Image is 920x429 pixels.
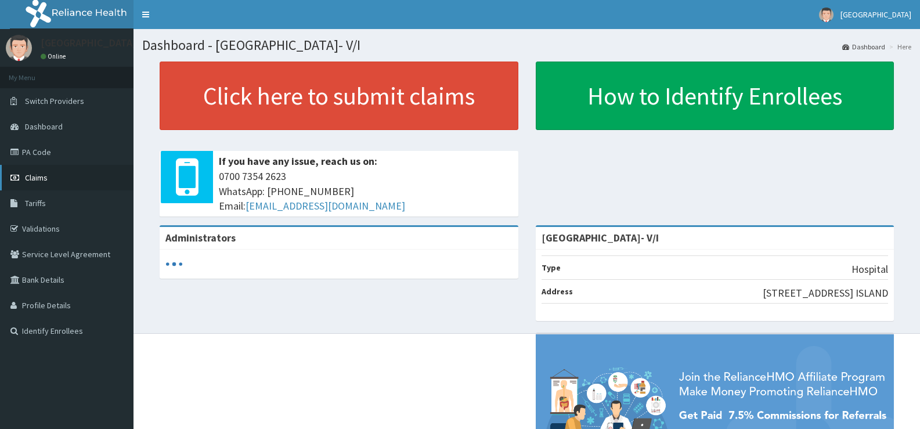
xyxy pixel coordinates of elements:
li: Here [886,42,911,52]
a: Online [41,52,68,60]
span: Tariffs [25,198,46,208]
h1: Dashboard - [GEOGRAPHIC_DATA]- V/I [142,38,911,53]
img: User Image [6,35,32,61]
b: Administrators [165,231,236,244]
strong: [GEOGRAPHIC_DATA]- V/I [542,231,659,244]
b: Type [542,262,561,273]
p: [STREET_ADDRESS] ISLAND [763,286,888,301]
a: Dashboard [842,42,885,52]
a: How to Identify Enrollees [536,62,894,130]
span: Switch Providers [25,96,84,106]
svg: audio-loading [165,255,183,273]
b: If you have any issue, reach us on: [219,154,377,168]
a: Click here to submit claims [160,62,518,130]
img: User Image [819,8,834,22]
p: [GEOGRAPHIC_DATA] [41,38,136,48]
span: Claims [25,172,48,183]
b: Address [542,286,573,297]
span: Dashboard [25,121,63,132]
p: Hospital [852,262,888,277]
span: [GEOGRAPHIC_DATA] [840,9,911,20]
span: 0700 7354 2623 WhatsApp: [PHONE_NUMBER] Email: [219,169,513,214]
a: [EMAIL_ADDRESS][DOMAIN_NAME] [246,199,405,212]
